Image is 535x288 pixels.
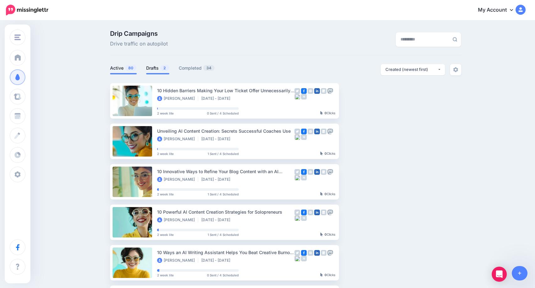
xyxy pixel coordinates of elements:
[385,67,437,72] div: Created (newest first)
[294,129,300,134] img: twitter-grey-square.png
[294,88,300,94] img: twitter-grey-square.png
[301,210,307,215] img: facebook-square.png
[321,129,326,134] img: google_business-grey-square.png
[325,192,327,196] b: 0
[208,152,239,155] span: 1 Sent / 4 Scheduled
[327,129,333,134] img: mastodon-grey-square.png
[320,152,323,155] img: pointer-grey-darker.png
[301,134,307,140] img: medium-grey-square.png
[157,96,198,101] li: [PERSON_NAME]
[294,215,300,221] img: bluesky-grey-square.png
[301,256,307,261] img: medium-grey-square.png
[320,152,335,156] div: Clicks
[301,175,307,180] img: medium-grey-square.png
[208,233,239,236] span: 1 Sent / 4 Scheduled
[453,37,457,42] img: search-grey-6.png
[157,258,198,263] li: [PERSON_NAME]
[325,273,327,277] b: 0
[157,177,198,182] li: [PERSON_NAME]
[157,87,294,94] div: 10 Hidden Barriers Making Your Low Ticket Offer Unnecessarily Complex
[314,210,320,215] img: linkedin-square.png
[203,65,215,71] span: 34
[110,64,137,72] a: Active80
[314,250,320,256] img: linkedin-square.png
[314,169,320,175] img: linkedin-square.png
[201,136,233,141] li: [DATE] - [DATE]
[327,210,333,215] img: mastodon-grey-square.png
[314,129,320,134] img: linkedin-square.png
[308,250,313,256] img: instagram-grey-square.png
[201,258,233,263] li: [DATE] - [DATE]
[320,273,323,277] img: pointer-grey-darker.png
[321,210,326,215] img: google_business-grey-square.png
[157,136,198,141] li: [PERSON_NAME]
[160,65,169,71] span: 2
[327,169,333,175] img: mastodon-grey-square.png
[157,168,294,175] div: 10 Innovative Ways to Refine Your Blog Content with an AI Writing Assistant
[492,267,507,282] div: Open Intercom Messenger
[201,177,233,182] li: [DATE] - [DATE]
[207,112,239,115] span: 0 Sent / 4 Scheduled
[301,250,307,256] img: facebook-square.png
[301,94,307,99] img: medium-grey-square.png
[201,217,233,222] li: [DATE] - [DATE]
[157,193,174,196] span: 2 week lite
[301,88,307,94] img: facebook-square.png
[110,40,168,48] span: Drive traffic on autopilot
[294,250,300,256] img: twitter-grey-square.png
[6,5,48,15] img: Missinglettr
[453,67,458,72] img: settings-grey.png
[308,129,313,134] img: instagram-grey-square.png
[301,169,307,175] img: facebook-square.png
[325,152,327,155] b: 0
[321,250,326,256] img: google_business-grey-square.png
[327,88,333,94] img: mastodon-grey-square.png
[381,64,445,75] button: Created (newest first)
[320,233,335,237] div: Clicks
[320,273,335,277] div: Clicks
[157,217,198,222] li: [PERSON_NAME]
[308,88,313,94] img: instagram-grey-square.png
[157,152,174,155] span: 2 week lite
[294,210,300,215] img: twitter-grey-square.png
[325,111,327,115] b: 0
[157,208,294,216] div: 10 Powerful AI Content Creation Strategies for Solopreneurs
[472,3,526,18] a: My Account
[327,250,333,256] img: mastodon-grey-square.png
[157,112,174,115] span: 2 week lite
[308,169,313,175] img: instagram-grey-square.png
[294,256,300,261] img: bluesky-grey-square.png
[325,232,327,236] b: 0
[201,96,233,101] li: [DATE] - [DATE]
[294,175,300,180] img: bluesky-grey-square.png
[301,129,307,134] img: facebook-square.png
[320,111,323,115] img: pointer-grey-darker.png
[110,30,168,37] span: Drip Campaigns
[14,35,21,40] img: menu.png
[320,232,323,236] img: pointer-grey-darker.png
[320,192,335,196] div: Clicks
[321,88,326,94] img: google_business-grey-square.png
[207,274,239,277] span: 0 Sent / 4 Scheduled
[208,193,239,196] span: 1 Sent / 4 Scheduled
[320,192,323,196] img: pointer-grey-darker.png
[314,88,320,94] img: linkedin-square.png
[146,64,169,72] a: Drafts2
[294,134,300,140] img: bluesky-grey-square.png
[320,111,335,115] div: Clicks
[157,274,174,277] span: 2 week lite
[294,169,300,175] img: twitter-grey-square.png
[157,233,174,236] span: 2 week lite
[308,210,313,215] img: instagram-grey-square.png
[294,94,300,99] img: bluesky-grey-square.png
[125,65,136,71] span: 80
[157,127,294,135] div: Unveiling AI Content Creation: Secrets Successful Coaches Use
[321,169,326,175] img: google_business-grey-square.png
[179,64,215,72] a: Completed34
[301,215,307,221] img: medium-grey-square.png
[157,249,294,256] div: 10 Ways an AI Writing Assistant Helps You Beat Creative Burnout Fast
